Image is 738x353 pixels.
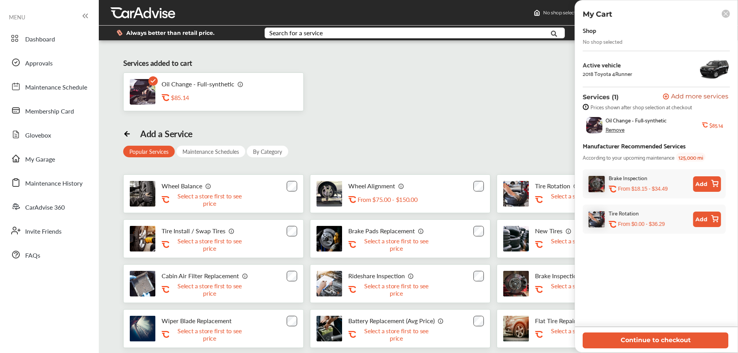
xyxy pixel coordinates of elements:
div: Remove [606,126,624,133]
span: Oil Change - Full-synthetic [606,117,667,123]
div: Services added to cart [123,58,192,69]
p: Select a store first to see price [171,282,248,297]
img: brake-pads-replacement-thumb.jpg [317,226,342,251]
p: Wiper Blade Replacement [162,317,232,324]
p: Wheel Alignment [348,182,395,189]
div: $85.14 [171,94,248,101]
p: Battery Replacement (Avg Price) [348,317,435,324]
img: info_icon_vector.svg [566,228,572,234]
a: Approvals [7,52,91,72]
img: info_icon_vector.svg [205,183,212,189]
p: My Cart [583,10,612,19]
p: Select a store first to see price [358,237,435,252]
p: Cabin Air Filter Replacement [162,272,239,279]
div: Manufacturer Recommended Services [583,140,686,151]
a: Maintenance Schedule [7,76,91,96]
div: No shop selected [583,38,623,45]
img: info_icon_vector.svg [242,273,248,279]
a: FAQs [7,245,91,265]
span: No shop selected [543,10,581,16]
p: Tire Install / Swap Tires [162,227,225,234]
p: Oil Change - Full-synthetic [162,80,234,88]
a: Glovebox [7,124,91,145]
span: MENU [9,14,25,20]
p: Select a store first to see price [544,282,622,297]
b: $85.14 [709,122,723,128]
img: info-strock.ef5ea3fe.svg [583,104,589,110]
img: tire-wheel-balance-thumb.jpg [130,181,155,207]
button: Add [693,176,721,192]
span: Membership Card [25,107,74,117]
img: thumb_Wipers.jpg [130,316,155,341]
img: info_icon_vector.svg [418,228,424,234]
img: tire-install-swap-tires-thumb.jpg [130,226,155,251]
span: Maintenance Schedule [25,83,87,93]
a: Dashboard [7,28,91,48]
img: dollor_label_vector.a70140d1.svg [117,29,122,36]
span: My Garage [25,155,55,165]
p: Brake Inspection [535,272,580,279]
span: Invite Friends [25,227,62,237]
button: Add [693,212,721,227]
a: Invite Friends [7,220,91,241]
p: Select a store first to see price [171,327,248,342]
span: Glovebox [25,131,51,141]
img: cabin-air-filter-replacement-thumb.jpg [130,271,155,296]
img: oil-change-thumb.jpg [586,117,602,133]
p: From $75.00 - $150.00 [358,196,417,203]
p: Select a store first to see price [544,327,622,342]
span: Always better than retail price. [126,30,215,36]
p: New Tires [535,227,563,234]
img: wheel-alignment-thumb.jpg [317,181,342,207]
p: Rideshare Inspection [348,272,405,279]
p: Select a store first to see price [358,327,435,342]
img: oil-change-thumb.jpg [130,79,155,105]
img: info_icon_vector.svg [398,183,404,189]
span: FAQs [25,251,40,261]
p: Select a store first to see price [171,192,248,207]
div: Maintenance Schedules [176,146,245,157]
div: Active vehicle [583,61,632,68]
button: Continue to checkout [583,332,728,348]
img: info_icon_vector.svg [573,183,580,189]
span: 125,000 mi [676,153,705,162]
p: Select a store first to see price [358,282,435,297]
img: tire-rotation-thumb.jpg [503,181,529,207]
span: Approvals [25,59,53,69]
span: According to your upcoming maintenance [583,153,674,162]
div: Brake Inspection [609,173,647,182]
p: Select a store first to see price [544,237,622,252]
p: Select a store first to see price [171,237,248,252]
p: Brake Pads Replacement [348,227,415,234]
img: brake-inspection-thumb.jpg [588,176,605,192]
span: CarAdvise 360 [25,203,65,213]
a: Maintenance History [7,172,91,193]
img: flat-tire-repair-thumb.jpg [503,316,529,341]
p: From $18.15 - $34.49 [618,185,667,193]
img: info_icon_vector.svg [229,228,235,234]
p: From $0.00 - $36.29 [618,220,665,228]
a: Add more services [663,93,730,101]
p: Flat Tire Repair [535,317,576,324]
img: 11833_st0640_046.jpg [699,57,730,81]
p: Wheel Balance [162,182,202,189]
div: Shop [583,25,596,35]
span: Prices shown after shop selection at checkout [590,104,692,110]
p: Select a store first to see price [544,192,622,207]
span: Add more services [671,93,728,101]
p: Tire Rotation [535,182,570,189]
img: brake-inspection-thumb.jpg [503,271,529,296]
img: header-home-logo.8d720a4f.svg [534,10,540,16]
a: CarAdvise 360 [7,196,91,217]
img: info_icon_vector.svg [408,273,414,279]
a: Membership Card [7,100,91,121]
div: 2018 Toyota 4Runner [583,71,632,77]
div: Search for a service [269,30,323,36]
img: battery-replacement-thumb.jpg [317,316,342,341]
span: Maintenance History [25,179,83,189]
a: My Garage [7,148,91,169]
p: Services (1) [583,93,619,101]
img: new-tires-thumb.jpg [503,226,529,251]
div: By Category [247,146,288,157]
span: Dashboard [25,34,55,45]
